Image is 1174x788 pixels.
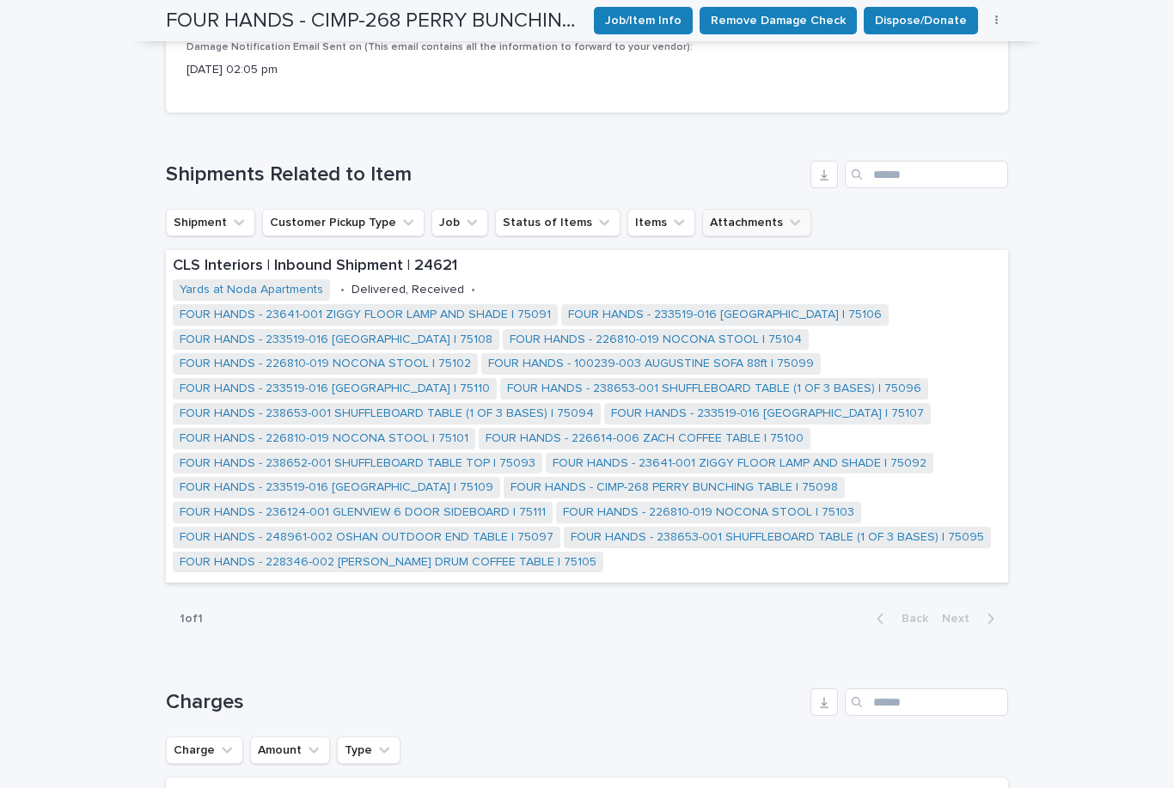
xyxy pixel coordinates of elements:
[186,61,988,79] p: [DATE] 02:05 pm
[507,382,921,396] a: FOUR HANDS - 238653-001 SHUFFLEBOARD TABLE (1 OF 3 BASES) | 75096
[605,12,682,29] span: Job/Item Info
[180,283,323,297] a: Yards at Noda Apartments
[262,209,425,236] button: Customer Pickup Type
[180,456,535,471] a: FOUR HANDS - 238652-001 SHUFFLEBOARD TABLE TOP | 75093
[166,250,1008,583] a: CLS Interiors | Inbound Shipment | 24621Yards at Noda Apartments •Delivered, Received•FOUR HANDS ...
[568,308,882,322] a: FOUR HANDS - 233519-016 [GEOGRAPHIC_DATA] | 75106
[594,7,693,34] button: Job/Item Info
[180,431,468,446] a: FOUR HANDS - 226810-019 NOCONA STOOL | 75101
[611,406,924,421] a: FOUR HANDS - 233519-016 [GEOGRAPHIC_DATA] | 75107
[180,480,493,495] a: FOUR HANDS - 233519-016 [GEOGRAPHIC_DATA] | 75109
[166,209,255,236] button: Shipment
[166,690,804,715] h1: Charges
[627,209,695,236] button: Items
[486,431,804,446] a: FOUR HANDS - 226614-006 ZACH COFFEE TABLE | 75100
[845,688,1008,716] input: Search
[180,555,596,570] a: FOUR HANDS - 228346-002 [PERSON_NAME] DRUM COFFEE TABLE | 75105
[180,382,490,396] a: FOUR HANDS - 233519-016 [GEOGRAPHIC_DATA] | 75110
[700,7,857,34] button: Remove Damage Check
[891,613,928,625] span: Back
[702,209,811,236] button: Attachments
[180,406,594,421] a: FOUR HANDS - 238653-001 SHUFFLEBOARD TABLE (1 OF 3 BASES) | 75094
[864,7,978,34] button: Dispose/Donate
[166,598,217,640] p: 1 of 1
[340,283,345,297] p: •
[711,12,846,29] span: Remove Damage Check
[845,161,1008,188] input: Search
[180,333,492,347] a: FOUR HANDS - 233519-016 [GEOGRAPHIC_DATA] | 75108
[180,530,553,545] a: FOUR HANDS - 248961-002 OSHAN OUTDOOR END TABLE | 75097
[571,530,984,545] a: FOUR HANDS - 238653-001 SHUFFLEBOARD TABLE (1 OF 3 BASES) | 75095
[431,209,488,236] button: Job
[488,357,814,371] a: FOUR HANDS - 100239-003 AUGUSTINE SOFA 88ft | 75099
[495,209,621,236] button: Status of Items
[337,736,401,764] button: Type
[511,480,838,495] a: FOUR HANDS - CIMP-268 PERRY BUNCHING TABLE | 75098
[250,736,330,764] button: Amount
[166,9,580,34] h2: FOUR HANDS - CIMP-268 PERRY BUNCHING TABLE | 75098
[352,283,464,297] p: Delivered, Received
[186,42,693,52] span: Damage Notification Email Sent on (This email contains all the information to forward to your ven...
[863,611,935,626] button: Back
[166,736,243,764] button: Charge
[180,308,551,322] a: FOUR HANDS - 23641-001 ZIGGY FLOOR LAMP AND SHADE | 75091
[875,12,967,29] span: Dispose/Donate
[942,613,980,625] span: Next
[510,333,802,347] a: FOUR HANDS - 226810-019 NOCONA STOOL | 75104
[471,283,475,297] p: •
[563,505,854,520] a: FOUR HANDS - 226810-019 NOCONA STOOL | 75103
[173,257,1001,276] p: CLS Interiors | Inbound Shipment | 24621
[180,357,471,371] a: FOUR HANDS - 226810-019 NOCONA STOOL | 75102
[180,505,546,520] a: FOUR HANDS - 236124-001 GLENVIEW 6 DOOR SIDEBOARD | 75111
[935,611,1008,626] button: Next
[166,162,804,187] h1: Shipments Related to Item
[553,456,926,471] a: FOUR HANDS - 23641-001 ZIGGY FLOOR LAMP AND SHADE | 75092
